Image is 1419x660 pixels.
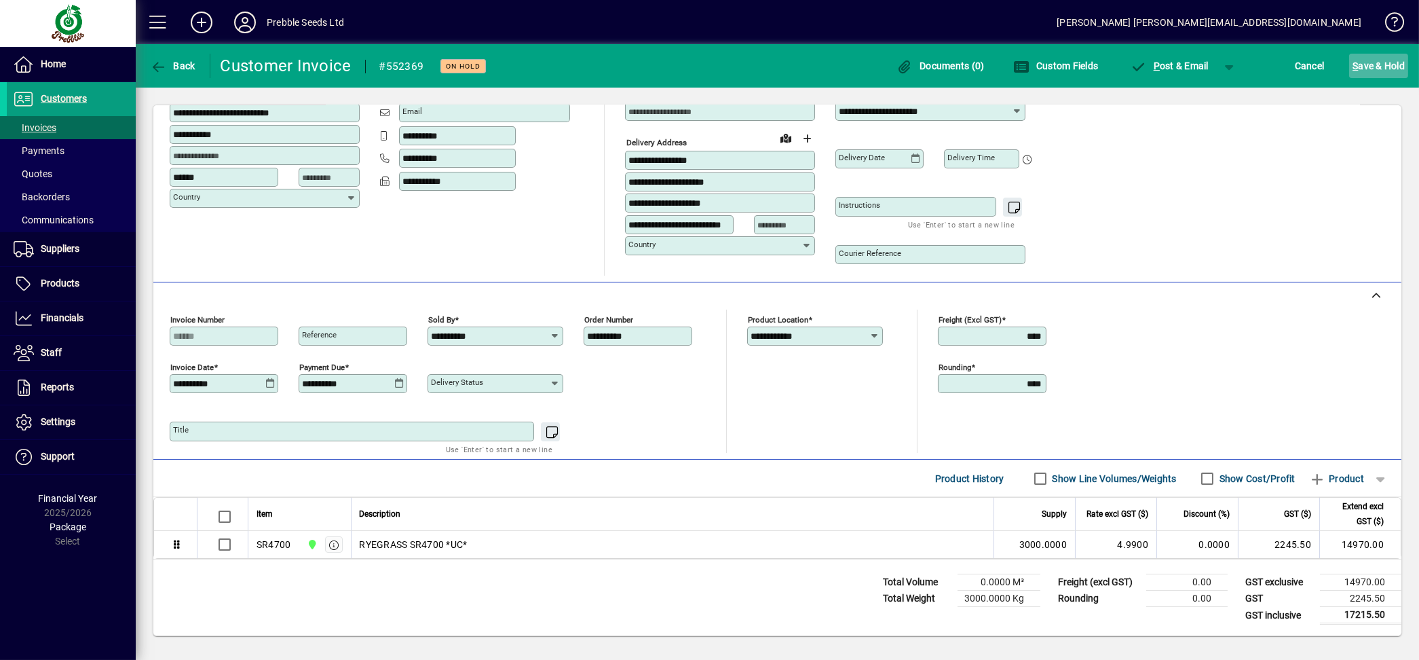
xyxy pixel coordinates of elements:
[303,537,319,552] span: CHRISTCHURCH
[584,315,633,325] mat-label: Order number
[360,507,401,521] span: Description
[1238,531,1319,558] td: 2245.50
[7,139,136,162] a: Payments
[7,116,136,139] a: Invoices
[1295,55,1325,77] span: Cancel
[908,217,1015,232] mat-hint: Use 'Enter' to start a new line
[267,12,344,33] div: Prebble Seeds Ltd
[1084,538,1148,551] div: 4.9900
[930,466,1010,491] button: Product History
[7,336,136,370] a: Staff
[41,278,79,289] span: Products
[748,315,808,325] mat-label: Product location
[839,153,885,162] mat-label: Delivery date
[170,363,214,372] mat-label: Invoice date
[147,54,199,78] button: Back
[221,55,352,77] div: Customer Invoice
[446,62,480,71] span: On hold
[1352,55,1405,77] span: ave & Hold
[1146,574,1228,591] td: 0.00
[7,371,136,405] a: Reports
[41,451,75,462] span: Support
[1154,60,1160,71] span: P
[1320,591,1401,607] td: 2245.50
[7,232,136,266] a: Suppliers
[1013,60,1099,71] span: Custom Fields
[360,538,468,551] span: RYEGRASS SR4700 *UC*
[170,315,225,325] mat-label: Invoice number
[431,378,483,387] mat-label: Delivery status
[1050,472,1177,485] label: Show Line Volumes/Weights
[1291,54,1328,78] button: Cancel
[1309,468,1364,490] span: Product
[1123,54,1215,78] button: Post & Email
[1217,472,1295,485] label: Show Cost/Profit
[1238,574,1320,591] td: GST exclusive
[1328,499,1384,529] span: Extend excl GST ($)
[7,185,136,208] a: Backorders
[173,192,200,202] mat-label: Country
[7,440,136,474] a: Support
[893,54,988,78] button: Documents (0)
[379,56,424,77] div: #552369
[1320,574,1401,591] td: 14970.00
[14,122,56,133] span: Invoices
[939,363,971,372] mat-label: Rounding
[257,538,291,551] div: SR4700
[1320,607,1401,624] td: 17215.50
[1057,12,1361,33] div: [PERSON_NAME] [PERSON_NAME][EMAIL_ADDRESS][DOMAIN_NAME]
[7,267,136,301] a: Products
[41,312,83,323] span: Financials
[839,249,901,258] mat-label: Courier Reference
[939,315,1002,325] mat-label: Freight (excl GST)
[7,301,136,335] a: Financials
[1319,531,1401,558] td: 14970.00
[7,162,136,185] a: Quotes
[876,574,958,591] td: Total Volume
[41,243,79,254] span: Suppliers
[1086,507,1148,521] span: Rate excl GST ($)
[41,382,74,392] span: Reports
[7,48,136,81] a: Home
[257,507,273,521] span: Item
[14,168,52,179] span: Quotes
[1051,574,1146,591] td: Freight (excl GST)
[1238,607,1320,624] td: GST inclusive
[41,58,66,69] span: Home
[223,10,267,35] button: Profile
[7,208,136,232] a: Communications
[797,128,818,149] button: Choose address
[41,347,62,358] span: Staff
[1042,507,1067,521] span: Supply
[136,54,210,78] app-page-header-button: Back
[1051,591,1146,607] td: Rounding
[7,405,136,439] a: Settings
[1302,466,1371,491] button: Product
[1375,3,1402,47] a: Knowledge Base
[1238,591,1320,607] td: GST
[173,425,189,435] mat-label: Title
[1156,531,1238,558] td: 0.0000
[1010,54,1102,78] button: Custom Fields
[935,468,1004,490] span: Product History
[958,591,1040,607] td: 3000.0000 Kg
[1146,591,1228,607] td: 0.00
[947,153,995,162] mat-label: Delivery time
[1019,538,1067,551] span: 3000.0000
[14,145,64,156] span: Payments
[428,315,455,325] mat-label: Sold by
[1284,507,1311,521] span: GST ($)
[958,574,1040,591] td: 0.0000 M³
[14,215,94,225] span: Communications
[775,127,797,149] a: View on map
[839,200,880,210] mat-label: Instructions
[299,363,345,372] mat-label: Payment due
[150,60,195,71] span: Back
[50,521,86,532] span: Package
[41,416,75,427] span: Settings
[628,240,656,249] mat-label: Country
[1184,507,1230,521] span: Discount (%)
[39,493,98,504] span: Financial Year
[180,10,223,35] button: Add
[14,191,70,202] span: Backorders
